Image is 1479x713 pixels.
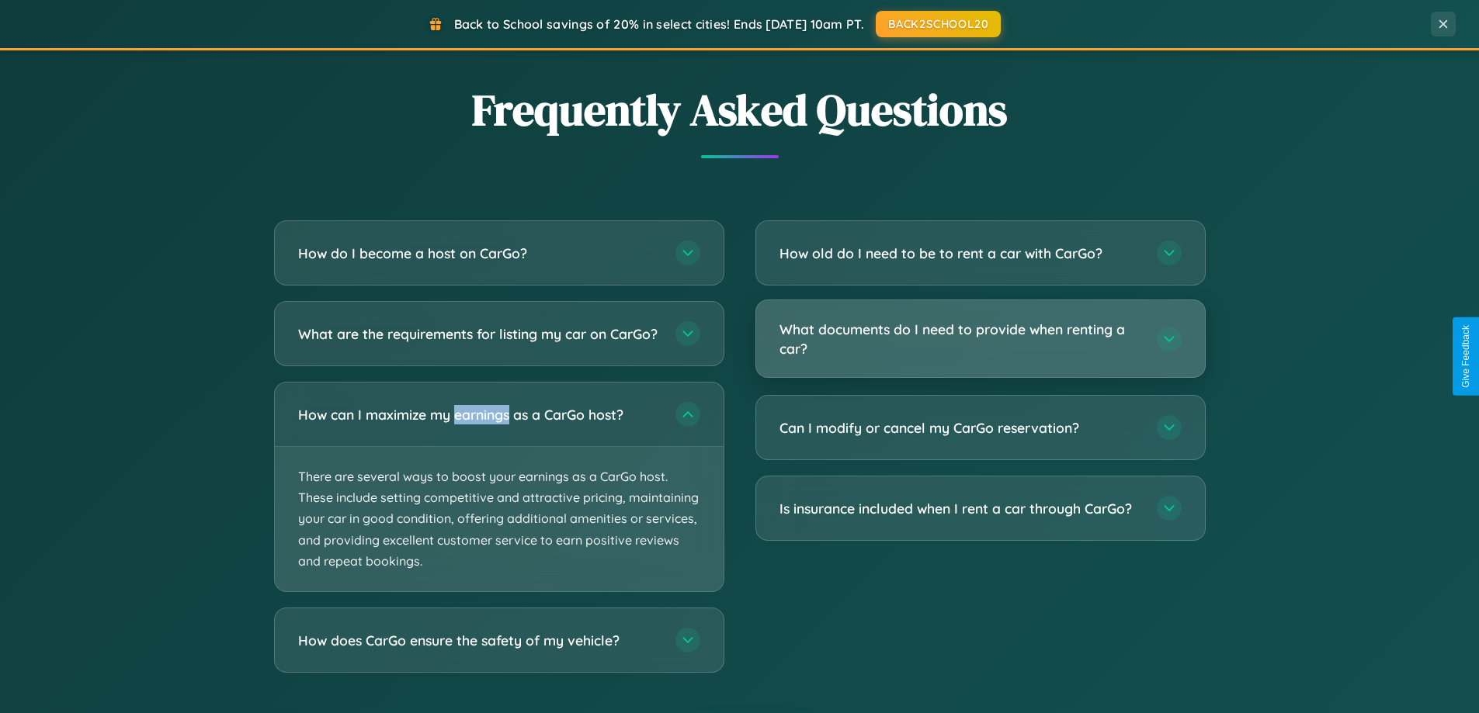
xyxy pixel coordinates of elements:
h3: Is insurance included when I rent a car through CarGo? [779,499,1141,518]
h3: How does CarGo ensure the safety of my vehicle? [298,631,660,650]
div: Give Feedback [1460,325,1471,388]
h3: How do I become a host on CarGo? [298,244,660,263]
h3: How old do I need to be to rent a car with CarGo? [779,244,1141,263]
h2: Frequently Asked Questions [274,80,1206,140]
h3: Can I modify or cancel my CarGo reservation? [779,418,1141,438]
h3: How can I maximize my earnings as a CarGo host? [298,405,660,424]
span: Back to School savings of 20% in select cities! Ends [DATE] 10am PT. [454,16,864,32]
h3: What are the requirements for listing my car on CarGo? [298,324,660,344]
h3: What documents do I need to provide when renting a car? [779,320,1141,358]
p: There are several ways to boost your earnings as a CarGo host. These include setting competitive ... [275,447,724,591]
button: BACK2SCHOOL20 [876,11,1001,37]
